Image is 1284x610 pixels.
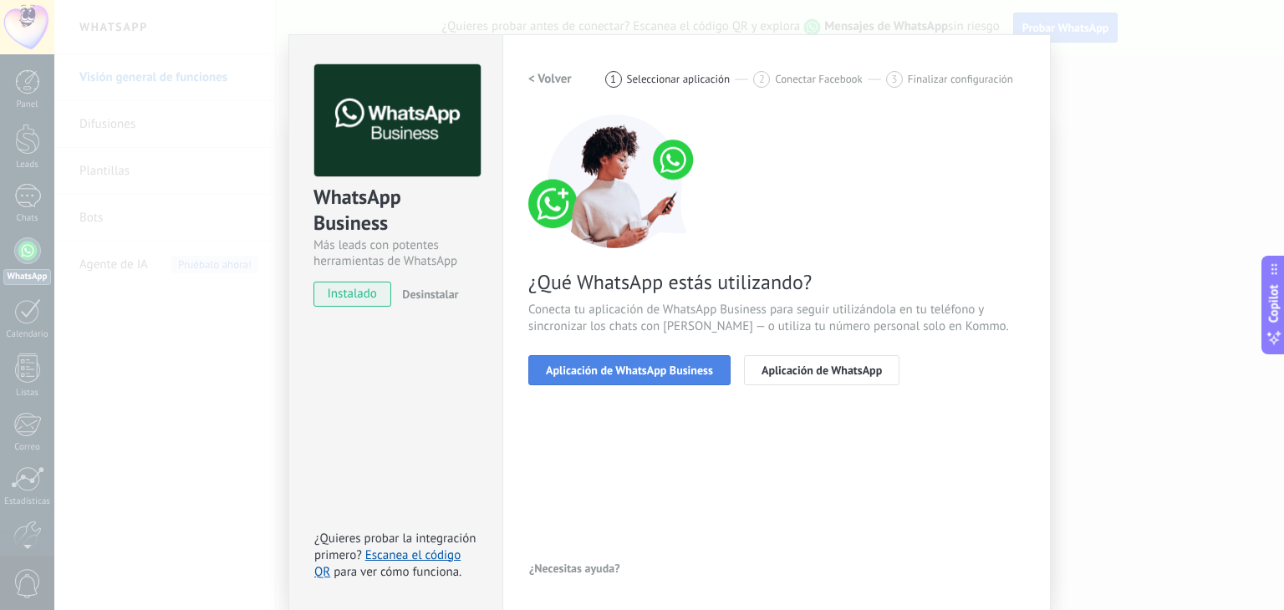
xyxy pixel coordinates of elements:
span: 2 [759,72,765,86]
span: instalado [314,282,390,307]
span: Aplicación de WhatsApp [762,364,882,376]
a: Escanea el código QR [314,547,461,580]
button: ¿Necesitas ayuda? [528,556,621,581]
img: connect number [528,114,704,248]
span: ¿Necesitas ayuda? [529,562,620,574]
button: < Volver [528,64,572,94]
span: ¿Qué WhatsApp estás utilizando? [528,269,1025,295]
button: Aplicación de WhatsApp Business [528,355,731,385]
span: Copilot [1266,285,1282,323]
span: Seleccionar aplicación [627,73,731,85]
span: Aplicación de WhatsApp Business [546,364,713,376]
span: 1 [610,72,616,86]
div: WhatsApp Business [313,184,478,237]
button: Aplicación de WhatsApp [744,355,899,385]
span: para ver cómo funciona. [334,564,461,580]
span: 3 [891,72,897,86]
span: Finalizar configuración [908,73,1013,85]
h2: < Volver [528,71,572,87]
button: Desinstalar [395,282,458,307]
span: ¿Quieres probar la integración primero? [314,531,476,563]
span: Conectar Facebook [775,73,863,85]
img: logo_main.png [314,64,481,177]
div: Más leads con potentes herramientas de WhatsApp [313,237,478,269]
span: Conecta tu aplicación de WhatsApp Business para seguir utilizándola en tu teléfono y sincronizar ... [528,302,1025,335]
span: Desinstalar [402,287,458,302]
